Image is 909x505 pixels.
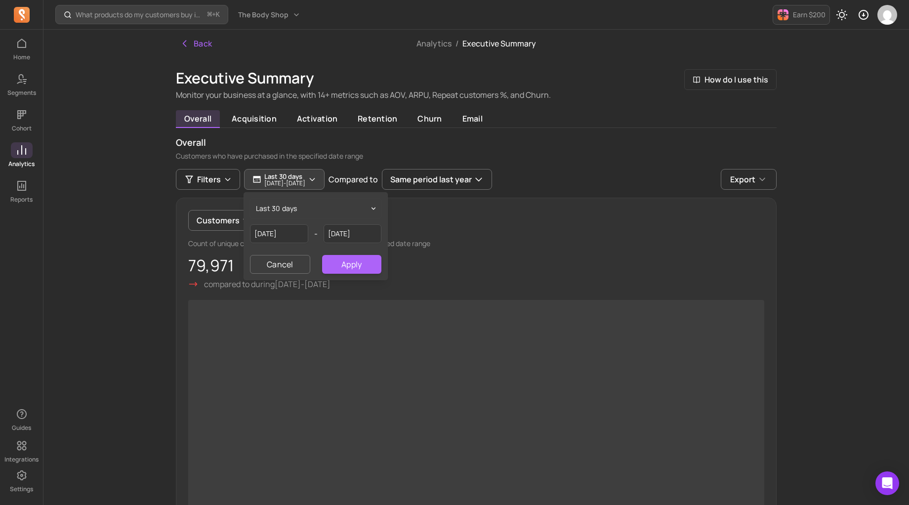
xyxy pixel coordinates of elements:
[207,9,212,21] kbd: ⌘
[176,89,551,101] p: Monitor your business at a glance, with 14+ metrics such as AOV, ARPU, Repeat customers %, and Ch...
[382,169,492,190] button: Same period last year
[410,110,450,127] span: churn
[10,485,33,493] p: Settings
[13,53,30,61] p: Home
[454,110,491,127] span: email
[207,9,220,20] span: +
[8,160,35,168] p: Analytics
[188,210,260,231] button: Customers
[416,38,452,49] a: Analytics
[244,169,325,190] button: Last 30 days[DATE]-[DATE]
[324,224,382,243] input: yyyy-mm-dd
[832,5,852,25] button: Toggle dark mode
[10,196,33,204] p: Reports
[176,136,777,149] p: overall
[264,172,305,180] p: Last 30 days
[721,169,777,190] button: Export
[7,89,36,97] p: Segments
[11,404,33,434] button: Guides
[55,5,228,24] button: What products do my customers buy in the same order?⌘+K
[216,11,220,19] kbd: K
[188,256,764,274] p: 79,971
[188,239,764,249] p: Count of unique customers who made a purchase in the specified date range
[730,173,755,185] span: Export
[875,471,899,495] div: Open Intercom Messenger
[877,5,897,25] img: avatar
[12,125,32,132] p: Cohort
[176,169,240,190] button: Filters
[197,173,221,185] span: Filters
[264,180,305,186] p: [DATE] - [DATE]
[793,10,826,20] p: Earn $200
[232,6,306,24] button: The Body Shop
[12,424,31,432] p: Guides
[176,151,777,161] p: Customers who have purchased in the specified date range
[76,10,204,20] p: What products do my customers buy in the same order?
[238,10,289,20] span: The Body Shop
[350,110,406,127] span: retention
[322,255,381,274] button: Apply
[250,255,310,274] button: Cancel
[176,110,220,128] span: overall
[314,228,318,240] span: -
[250,224,308,243] input: yyyy-mm-dd
[773,5,830,25] button: Earn $200
[256,204,297,213] span: last 30 days
[329,173,378,185] p: Compared to
[204,278,331,290] p: compared to during [DATE] - [DATE]
[224,110,285,127] span: acquisition
[684,69,777,90] button: How do I use this
[289,110,345,127] span: activation
[176,34,216,53] button: Back
[4,456,39,463] p: Integrations
[462,38,536,49] span: Executive Summary
[452,38,462,49] span: /
[250,199,381,218] button: last 30 days
[176,69,551,87] h1: Executive Summary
